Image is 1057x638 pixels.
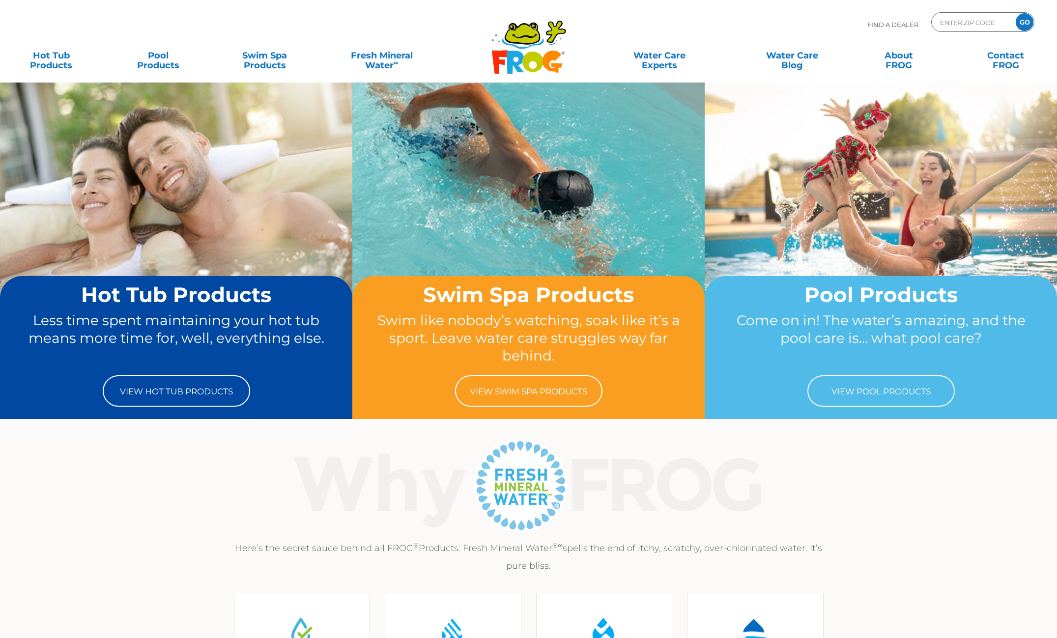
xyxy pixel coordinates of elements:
[116,46,200,65] a: PoolProducts
[227,539,831,575] p: Here’s the secret sauce behind all FROG Products. Fresh Mineral Water spells the end of itchy, sc...
[103,375,250,407] a: View Hot Tub Products
[371,283,686,306] h2: Swim Spa Products
[19,283,334,306] h2: Hot Tub Products
[723,311,1038,365] p: Come on in! The water’s amazing, and the pool care is… what pool care?
[723,283,1038,306] h2: Pool Products
[939,15,1005,29] input: Zip Code Form
[455,375,602,407] a: View Swim Spa Products
[275,436,782,534] img: Why Frog
[751,46,834,65] a: Water CareBlog
[413,541,419,549] sup: ®
[223,46,306,65] a: Swim SpaProducts
[10,46,93,65] a: Hot TubProducts
[857,46,941,65] a: AboutFROG
[705,82,1057,345] img: home-banner-pool-short
[19,311,334,365] p: Less time spent maintaining your hot tub means more time for, well, everything else.
[352,82,705,345] img: home-banner-swim-spa-short
[867,12,918,37] p: Find A Dealer
[330,46,433,65] a: Fresh MineralWater∞
[592,46,727,65] a: Water CareExperts
[964,46,1047,65] a: ContactFROG
[552,541,563,549] sup: ®∞
[807,375,955,407] a: View Pool Products
[371,311,686,365] p: Swim like nobody’s watching, soak like it’s a sport. Leave water care struggles way far behind.
[1016,13,1033,31] input: GO
[394,58,399,66] sup: ∞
